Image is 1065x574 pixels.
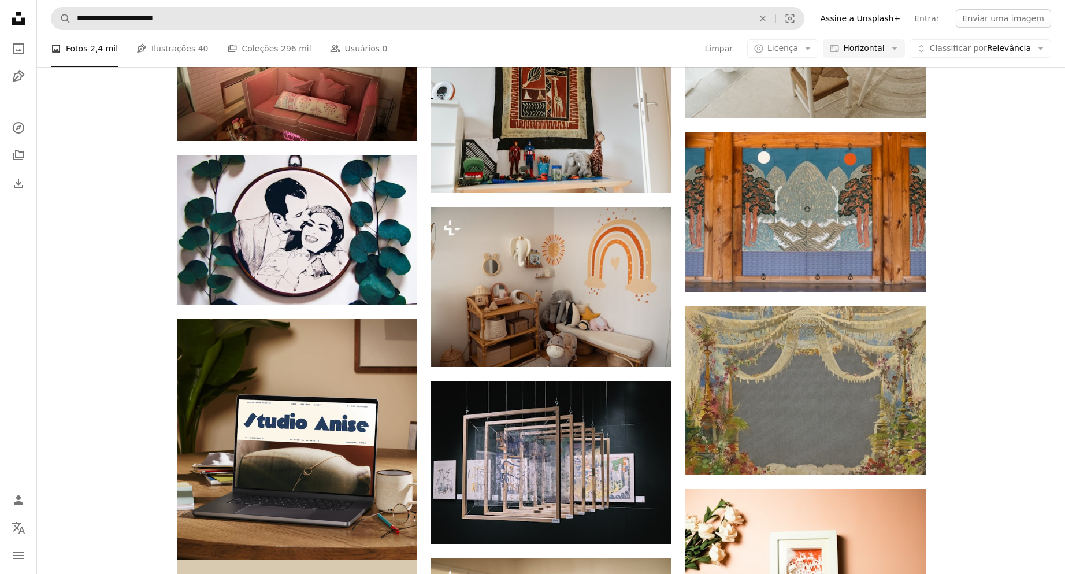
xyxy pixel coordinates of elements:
[956,9,1051,28] button: Enviar uma imagem
[51,8,71,29] button: Pesquise na Unsplash
[685,207,926,217] a: um quarto com uma pintura na parede
[685,132,926,292] img: um quarto com uma pintura na parede
[7,488,30,512] a: Entrar / Cadastrar-se
[177,319,417,560] img: file-1705123271268-c3eaf6a79b21image
[177,155,417,305] img: mulher na ilustração do vestido preto e branco
[7,144,30,167] a: Coleções
[7,37,30,60] a: Fotos
[7,544,30,567] button: Menu
[281,42,311,55] span: 296 mil
[7,7,30,32] a: Início — Unsplash
[431,108,671,118] a: uma mesa de madeira coberta com brinquedos ao lado de uma parede pendurada
[7,172,30,195] a: Histórico de downloads
[823,39,904,58] button: Horizontal
[198,42,209,55] span: 40
[431,33,671,193] img: uma mesa de madeira coberta com brinquedos ao lado de uma parede pendurada
[910,39,1051,58] button: Classificar porRelevância
[814,9,908,28] a: Assine a Unsplash+
[177,225,417,235] a: mulher na ilustração do vestido preto e branco
[431,457,671,468] a: moldura de madeira marrom com janela de vidro
[7,516,30,539] button: Idioma
[7,116,30,139] a: Explorar
[704,39,733,58] button: Limpar
[431,381,671,544] img: moldura de madeira marrom com janela de vidro
[431,282,671,292] a: um quarto de criança com um arco-íris pintado na parede
[907,9,946,28] a: Entrar
[843,43,884,54] span: Horizontal
[383,42,388,55] span: 0
[930,43,1031,54] span: Relevância
[685,386,926,396] a: uma pintura de um dossel decorado com flores
[136,30,208,67] a: Ilustrações 40
[776,8,804,29] button: Pesquisa visual
[767,43,798,53] span: Licença
[750,8,775,29] button: Limpar
[930,43,987,53] span: Classificar por
[7,65,30,88] a: Ilustrações
[330,30,388,67] a: Usuários 0
[227,30,311,67] a: Coleções 296 mil
[685,306,926,475] img: uma pintura de um dossel decorado com flores
[431,207,671,367] img: um quarto de criança com um arco-íris pintado na parede
[747,39,818,58] button: Licença
[51,7,804,30] form: Pesquise conteúdo visual em todo o site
